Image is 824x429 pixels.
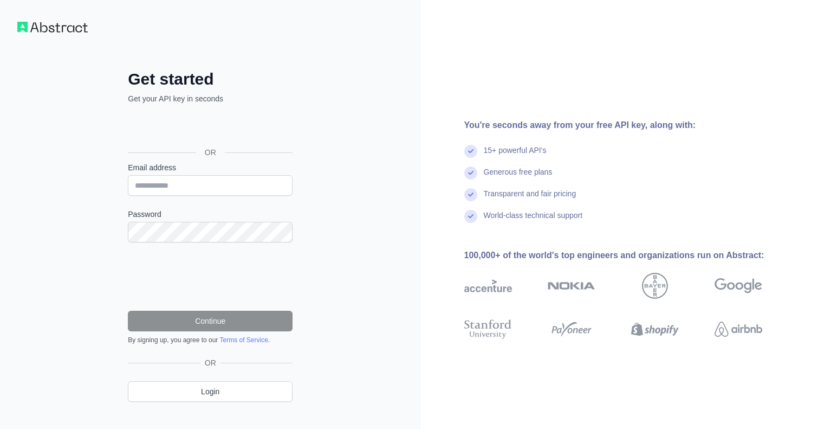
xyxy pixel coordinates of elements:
img: accenture [464,273,512,299]
a: Terms of Service [219,336,268,344]
label: Password [128,209,293,220]
img: bayer [642,273,668,299]
img: google [715,273,762,299]
div: World-class technical support [484,210,583,232]
iframe: reCAPTCHA [128,255,293,298]
p: Get your API key in seconds [128,93,293,104]
img: check mark [464,188,477,201]
button: Continue [128,311,293,331]
img: Workflow [17,22,88,33]
label: Email address [128,162,293,173]
img: check mark [464,145,477,158]
h2: Get started [128,69,293,89]
img: payoneer [548,317,595,341]
a: Login [128,381,293,402]
span: OR [196,147,225,158]
img: nokia [548,273,595,299]
div: By signing up, you agree to our . [128,336,293,344]
div: Generous free plans [484,167,553,188]
img: airbnb [715,317,762,341]
iframe: Sign in with Google Button [122,116,296,140]
img: stanford university [464,317,512,341]
img: shopify [631,317,679,341]
div: You're seconds away from your free API key, along with: [464,119,797,132]
img: check mark [464,210,477,223]
div: 15+ powerful API's [484,145,547,167]
span: OR [200,357,220,368]
img: check mark [464,167,477,180]
div: Transparent and fair pricing [484,188,576,210]
div: 100,000+ of the world's top engineers and organizations run on Abstract: [464,249,797,262]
